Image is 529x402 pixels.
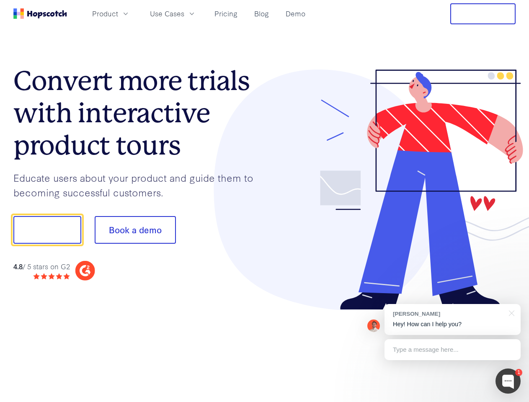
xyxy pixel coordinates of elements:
div: [PERSON_NAME] [393,310,504,318]
div: Type a message here... [384,339,521,360]
a: Demo [282,7,309,21]
h1: Convert more trials with interactive product tours [13,65,265,161]
button: Show me! [13,216,81,244]
span: Product [92,8,118,19]
span: Use Cases [150,8,184,19]
strong: 4.8 [13,261,23,271]
img: Mark Spera [367,320,380,332]
button: Product [87,7,135,21]
p: Educate users about your product and guide them to becoming successful customers. [13,170,265,199]
a: Pricing [211,7,241,21]
a: Home [13,8,67,19]
a: Blog [251,7,272,21]
button: Free Trial [450,3,516,24]
p: Hey! How can I help you? [393,320,512,329]
button: Use Cases [145,7,201,21]
button: Book a demo [95,216,176,244]
div: 1 [515,369,522,376]
div: / 5 stars on G2 [13,261,70,272]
